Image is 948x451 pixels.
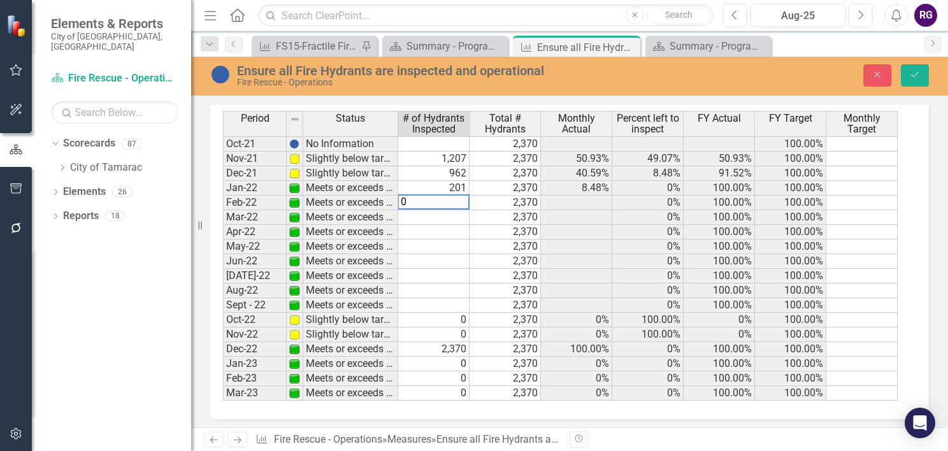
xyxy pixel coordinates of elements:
[223,136,287,152] td: Oct-21
[303,152,398,166] td: Slightly below target
[223,254,287,269] td: Jun-22
[684,357,755,371] td: 100.00%
[755,181,826,196] td: 100.00%
[223,371,287,386] td: Feb-23
[336,113,365,124] span: Status
[303,313,398,327] td: Slightly below target
[541,313,612,327] td: 0%
[914,4,937,27] button: RG
[612,240,684,254] td: 0%
[303,225,398,240] td: Meets or exceeds target
[541,386,612,401] td: 0%
[470,136,541,152] td: 2,370
[398,166,470,181] td: 962
[223,166,287,181] td: Dec-21
[398,152,470,166] td: 1,207
[289,256,299,266] img: 1UOPjbPZzarJnojPNnPdqcrKqsyubKg2UwelywlROmNPl+gdMW9Kb8ri8GgAAAABJRU5ErkJggg==
[612,357,684,371] td: 0%
[612,269,684,283] td: 0%
[223,181,287,196] td: Jan-22
[223,210,287,225] td: Mar-22
[612,166,684,181] td: 8.48%
[470,225,541,240] td: 2,370
[684,386,755,401] td: 100.00%
[289,359,299,369] img: 1UOPjbPZzarJnojPNnPdqcrKqsyubKg2UwelywlROmNPl+gdMW9Kb8ri8GgAAAABJRU5ErkJggg==
[303,269,398,283] td: Meets or exceeds target
[612,371,684,386] td: 0%
[63,136,115,151] a: Scorecards
[755,8,841,24] div: Aug-25
[755,386,826,401] td: 100.00%
[398,371,470,386] td: 0
[470,342,541,357] td: 2,370
[398,357,470,371] td: 0
[223,327,287,342] td: Nov-22
[647,6,710,24] button: Search
[289,168,299,178] img: P5LKOg1sb8zeUYFL+N4OvWQAAAABJRU5ErkJggg==
[470,181,541,196] td: 2,370
[755,166,826,181] td: 100.00%
[755,240,826,254] td: 100.00%
[470,313,541,327] td: 2,370
[63,209,99,224] a: Reports
[755,327,826,342] td: 100.00%
[541,342,612,357] td: 100.00%
[612,254,684,269] td: 0%
[289,227,299,237] img: 1UOPjbPZzarJnojPNnPdqcrKqsyubKg2UwelywlROmNPl+gdMW9Kb8ri8GgAAAABJRU5ErkJggg==
[276,38,358,54] div: FS15-Fractile Fire Rescue Response Time (Dispatch to Arrival)
[303,357,398,371] td: Meets or exceeds target
[612,181,684,196] td: 0%
[303,240,398,254] td: Meets or exceeds target
[470,254,541,269] td: 2,370
[829,113,894,135] span: Monthly Target
[755,371,826,386] td: 100.00%
[684,254,755,269] td: 100.00%
[289,212,299,222] img: 1UOPjbPZzarJnojPNnPdqcrKqsyubKg2UwelywlROmNPl+gdMW9Kb8ri8GgAAAABJRU5ErkJggg==
[51,16,178,31] span: Elements & Reports
[470,298,541,313] td: 2,370
[398,386,470,401] td: 0
[684,283,755,298] td: 100.00%
[289,183,299,193] img: 1UOPjbPZzarJnojPNnPdqcrKqsyubKg2UwelywlROmNPl+gdMW9Kb8ri8GgAAAABJRU5ErkJggg==
[470,196,541,210] td: 2,370
[612,386,684,401] td: 0%
[470,357,541,371] td: 2,370
[223,152,287,166] td: Nov-21
[755,357,826,371] td: 100.00%
[755,313,826,327] td: 100.00%
[303,342,398,357] td: Meets or exceeds target
[541,371,612,386] td: 0%
[223,269,287,283] td: [DATE]-22
[541,181,612,196] td: 8.48%
[223,357,287,371] td: Jan-23
[755,269,826,283] td: 100.00%
[289,154,299,164] img: P5LKOg1sb8zeUYFL+N4OvWQAAAABJRU5ErkJggg==
[289,139,299,149] img: BgCOk07PiH71IgAAAABJRU5ErkJggg==
[684,269,755,283] td: 100.00%
[289,271,299,281] img: 1UOPjbPZzarJnojPNnPdqcrKqsyubKg2UwelywlROmNPl+gdMW9Kb8ri8GgAAAABJRU5ErkJggg==
[755,283,826,298] td: 100.00%
[289,373,299,383] img: 1UOPjbPZzarJnojPNnPdqcrKqsyubKg2UwelywlROmNPl+gdMW9Kb8ri8GgAAAABJRU5ErkJggg==
[470,386,541,401] td: 2,370
[51,71,178,86] a: Fire Rescue - Operations
[398,327,470,342] td: 0
[274,433,382,445] a: Fire Rescue - Operations
[289,329,299,340] img: P5LKOg1sb8zeUYFL+N4OvWQAAAABJRU5ErkJggg==
[387,433,431,445] a: Measures
[255,38,358,54] a: FS15-Fractile Fire Rescue Response Time (Dispatch to Arrival)
[684,166,755,181] td: 91.52%
[684,196,755,210] td: 100.00%
[398,181,470,196] td: 201
[303,327,398,342] td: Slightly below target
[755,136,826,152] td: 100.00%
[303,254,398,269] td: Meets or exceeds target
[612,283,684,298] td: 0%
[51,101,178,124] input: Search Below...
[684,327,755,342] td: 0%
[665,10,693,20] span: Search
[470,371,541,386] td: 2,370
[223,196,287,210] td: Feb-22
[436,433,679,445] div: Ensure all Fire Hydrants are inspected and operational
[223,225,287,240] td: Apr-22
